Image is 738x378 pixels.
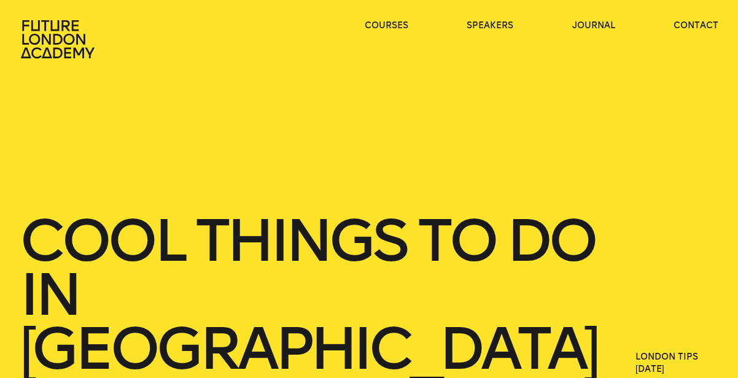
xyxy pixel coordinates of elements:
[20,214,596,376] h1: Cool Things to do in [GEOGRAPHIC_DATA]
[635,352,698,362] a: London Tips
[572,20,615,32] a: journal
[674,20,718,32] a: contact
[365,20,408,32] a: courses
[467,20,513,32] a: speakers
